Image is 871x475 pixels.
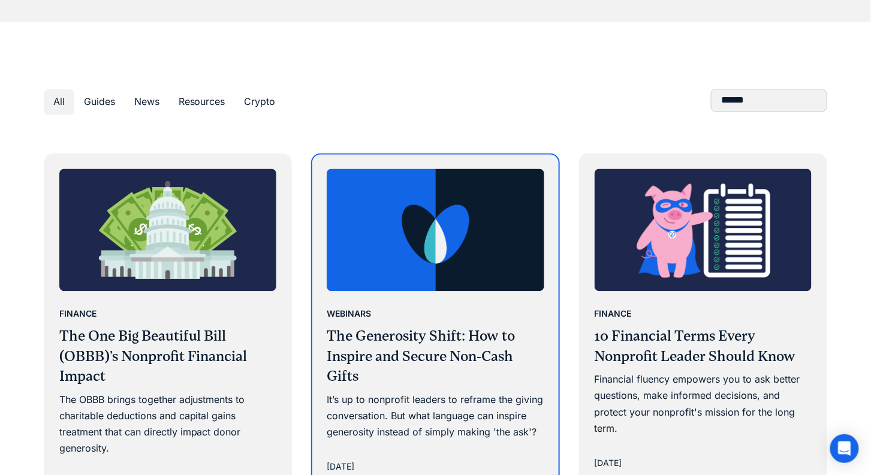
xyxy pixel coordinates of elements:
[84,94,115,110] div: Guides
[327,307,371,321] div: Webinars
[595,307,632,321] div: Finance
[134,94,159,110] div: News
[595,456,622,471] div: [DATE]
[327,460,354,474] div: [DATE]
[830,434,859,463] div: Open Intercom Messenger
[711,89,827,112] form: Blog Search
[245,94,276,110] div: Crypto
[53,94,65,110] div: All
[327,327,544,387] h3: The Generosity Shift: How to Inspire and Secure Non-Cash Gifts
[595,327,812,367] h3: 10 Financial Terms Every Nonprofit Leader Should Know
[59,307,97,321] div: Finance
[179,94,225,110] div: Resources
[59,392,277,458] div: The OBBB brings together adjustments to charitable deductions and capital gains treatment that ca...
[59,327,277,387] h3: The One Big Beautiful Bill (OBBB)’s Nonprofit Financial Impact
[595,372,812,437] div: Financial fluency empowers you to ask better questions, make informed decisions, and protect your...
[327,392,544,441] div: It’s up to nonprofit leaders to reframe the giving conversation. But what language can inspire ge...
